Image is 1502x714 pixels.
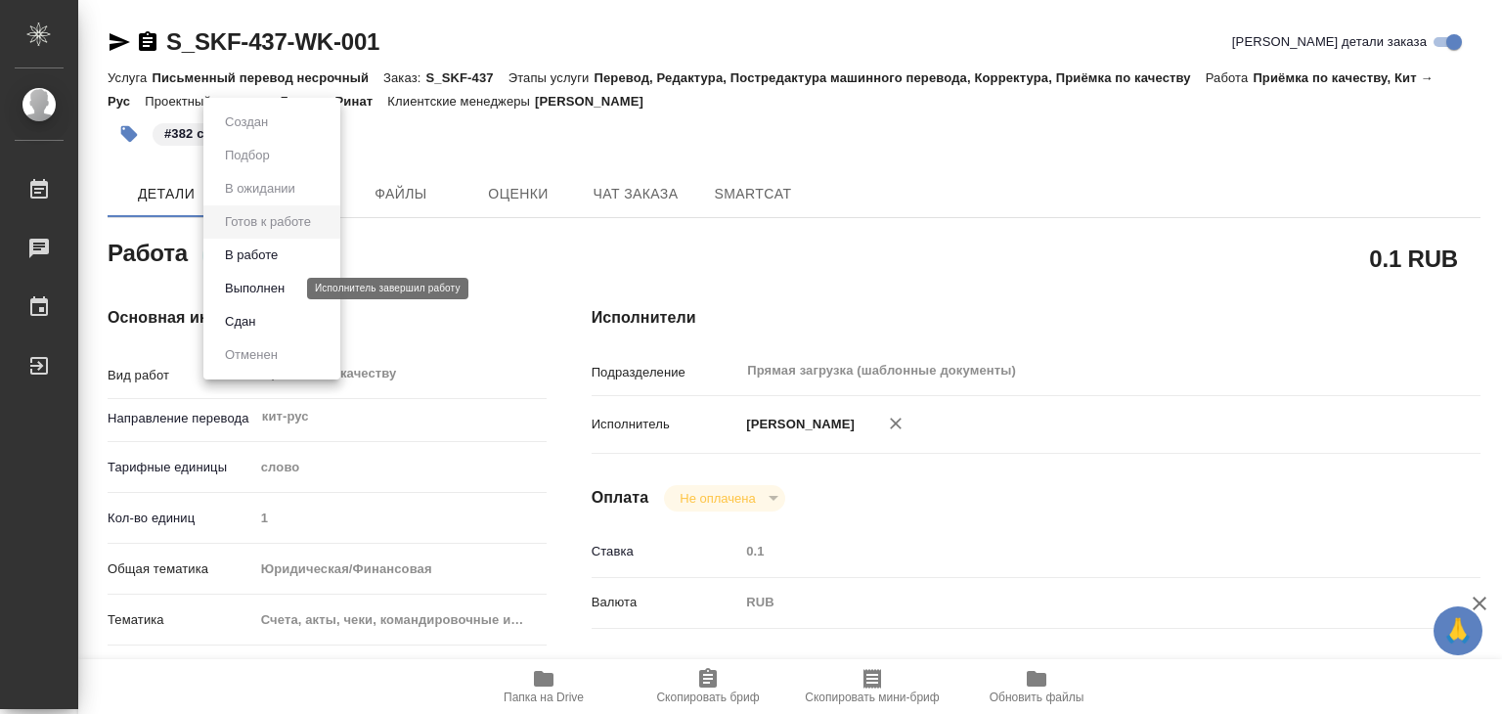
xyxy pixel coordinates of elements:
button: Отменен [219,344,284,366]
button: В работе [219,245,284,266]
button: В ожидании [219,178,301,200]
button: Готов к работе [219,211,317,233]
button: Выполнен [219,278,290,299]
button: Подбор [219,145,276,166]
button: Сдан [219,311,261,333]
button: Создан [219,112,274,133]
